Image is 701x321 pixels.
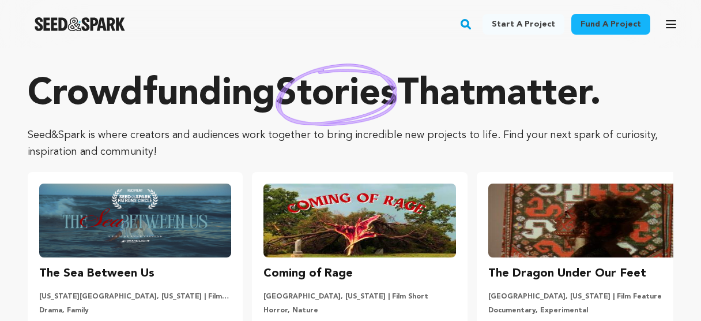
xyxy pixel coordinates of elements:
[488,292,680,301] p: [GEOGRAPHIC_DATA], [US_STATE] | Film Feature
[276,64,397,126] img: hand sketched image
[39,292,231,301] p: [US_STATE][GEOGRAPHIC_DATA], [US_STATE] | Film Short
[28,127,673,160] p: Seed&Spark is where creators and audiences work together to bring incredible new projects to life...
[39,264,154,283] h3: The Sea Between Us
[475,76,590,113] span: matter
[571,14,650,35] a: Fund a project
[488,184,680,257] img: The Dragon Under Our Feet image
[28,72,673,118] p: Crowdfunding that .
[483,14,564,35] a: Start a project
[35,17,125,31] a: Seed&Spark Homepage
[35,17,125,31] img: Seed&Spark Logo Dark Mode
[488,306,680,315] p: Documentary, Experimental
[39,184,231,257] img: The Sea Between Us image
[488,264,646,283] h3: The Dragon Under Our Feet
[263,264,353,283] h3: Coming of Rage
[39,306,231,315] p: Drama, Family
[263,292,455,301] p: [GEOGRAPHIC_DATA], [US_STATE] | Film Short
[263,184,455,257] img: Coming of Rage image
[263,306,455,315] p: Horror, Nature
